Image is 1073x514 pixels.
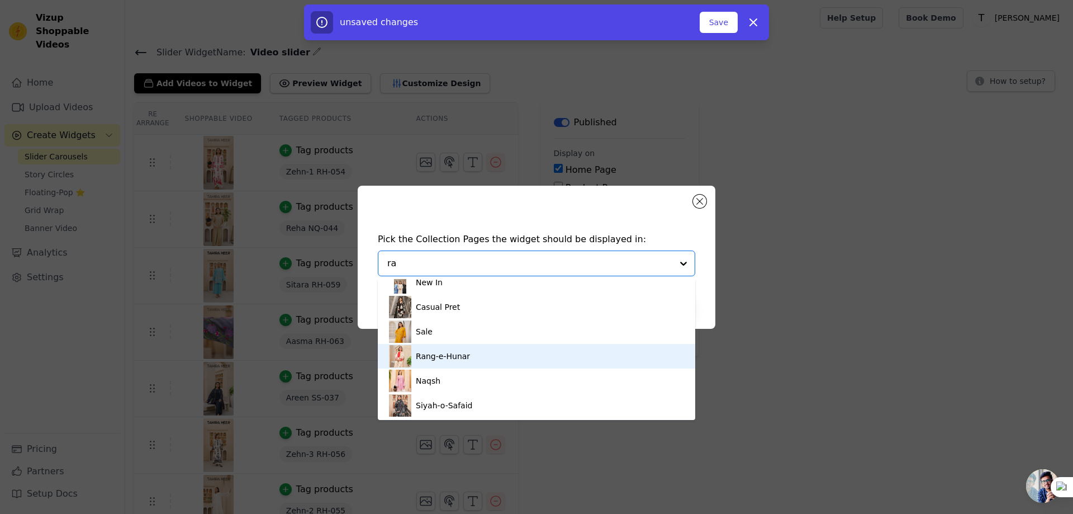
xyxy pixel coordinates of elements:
[700,12,738,33] button: Save
[389,271,411,294] img: collection:
[389,345,411,367] img: collection:
[416,369,440,393] div: Naqsh
[1026,469,1060,503] div: Open chat
[378,233,695,246] h4: Pick the Collection Pages the widget should be displayed in:
[416,393,472,418] div: Siyah-o-Safaid
[387,257,672,270] input: Search for collection pages
[389,296,411,318] img: collection:
[416,295,460,319] div: Casual Pret
[389,394,411,417] img: collection:
[340,17,418,27] span: unsaved changes
[416,319,433,344] div: Sale
[693,195,706,208] button: Close modal
[389,320,411,343] img: collection:
[416,270,443,295] div: New In
[416,344,470,369] div: Rang-e-Hunar
[389,370,411,392] img: collection:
